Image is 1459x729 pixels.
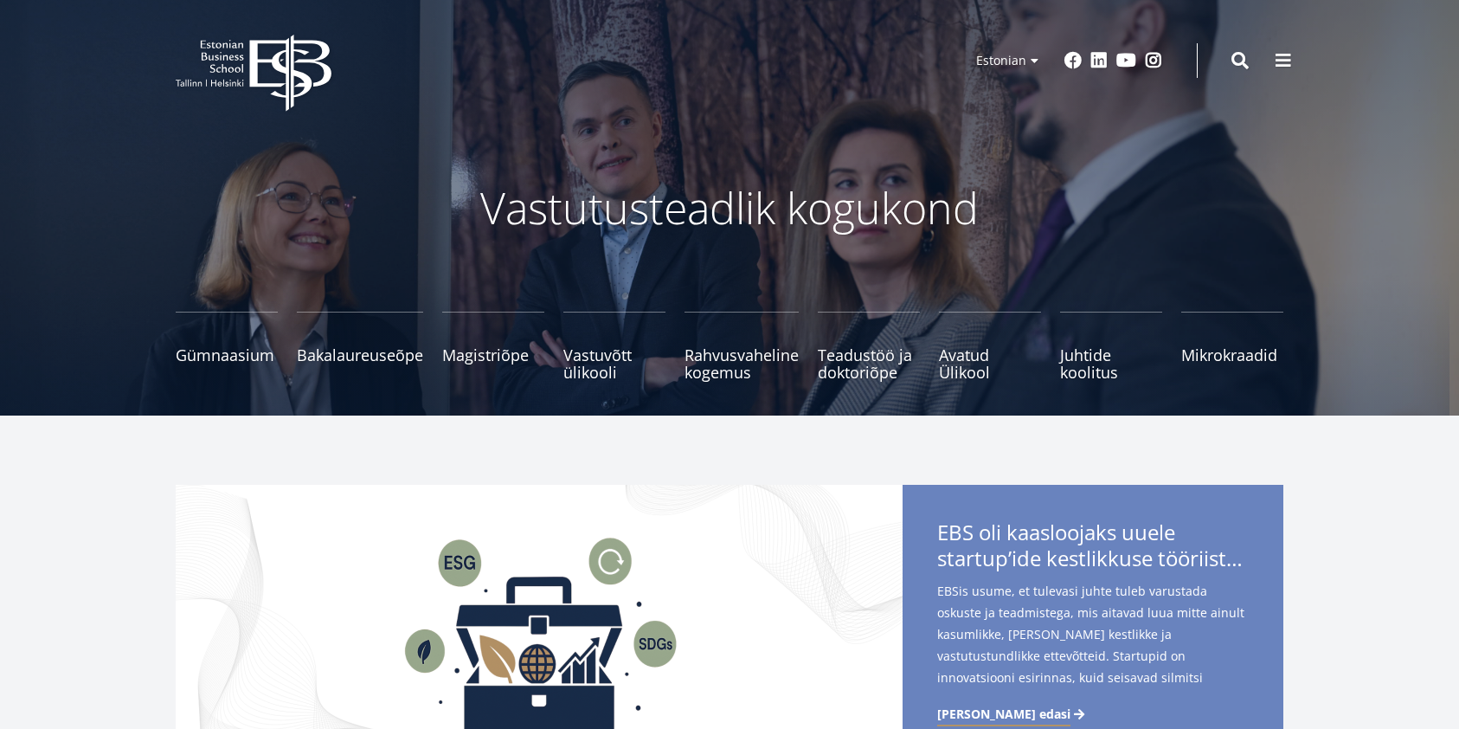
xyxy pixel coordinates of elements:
a: Gümnaasium [176,312,278,381]
span: Mikrokraadid [1181,346,1283,364]
span: [PERSON_NAME] edasi [937,706,1070,723]
a: Linkedin [1090,52,1108,69]
a: Instagram [1145,52,1162,69]
a: Bakalaureuseõpe [297,312,423,381]
a: Juhtide koolitus [1060,312,1162,381]
span: EBSis usume, et tulevasi juhte tuleb varustada oskuste ja teadmistega, mis aitavad luua mitte ain... [937,580,1249,716]
span: Gümnaasium [176,346,278,364]
span: EBS oli kaasloojaks uuele [937,519,1249,577]
a: [PERSON_NAME] edasi [937,706,1088,723]
p: Vastutusteadlik kogukond [271,182,1188,234]
a: Magistriõpe [442,312,544,381]
span: Vastuvõtt ülikooli [563,346,665,381]
a: Teadustöö ja doktoriõpe [818,312,920,381]
a: Rahvusvaheline kogemus [685,312,799,381]
a: Avatud Ülikool [939,312,1041,381]
span: Magistriõpe [442,346,544,364]
span: Juhtide koolitus [1060,346,1162,381]
span: startup’ide kestlikkuse tööriistakastile [937,545,1249,571]
span: Rahvusvaheline kogemus [685,346,799,381]
a: Facebook [1064,52,1082,69]
a: Vastuvõtt ülikooli [563,312,665,381]
span: Bakalaureuseõpe [297,346,423,364]
a: Youtube [1116,52,1136,69]
span: Avatud Ülikool [939,346,1041,381]
span: Teadustöö ja doktoriõpe [818,346,920,381]
a: Mikrokraadid [1181,312,1283,381]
